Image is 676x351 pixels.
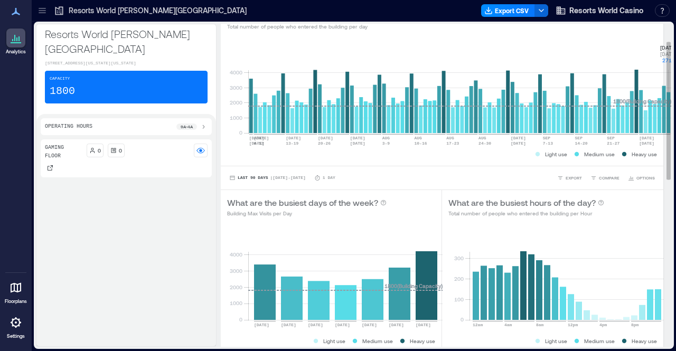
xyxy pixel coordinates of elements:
[566,175,582,181] span: EXPORT
[50,75,70,82] p: Capacity
[323,337,345,345] p: Light use
[575,141,587,146] text: 14-20
[543,136,551,140] text: SEP
[454,255,464,261] tspan: 300
[335,322,350,327] text: [DATE]
[454,276,464,282] tspan: 200
[631,322,639,327] text: 8pm
[511,136,526,140] text: [DATE]
[98,146,101,155] p: 0
[181,124,193,130] p: 9a - 4a
[350,136,365,140] text: [DATE]
[511,141,526,146] text: [DATE]
[286,136,301,140] text: [DATE]
[230,268,242,274] tspan: 3000
[536,322,544,327] text: 8am
[249,136,265,140] text: [DATE]
[119,146,122,155] p: 0
[461,316,464,322] tspan: 0
[416,322,431,327] text: [DATE]
[230,300,242,306] tspan: 1000
[446,141,459,146] text: 17-23
[253,136,269,140] text: [DATE]
[639,136,654,140] text: [DATE]
[239,316,242,322] tspan: 0
[239,129,242,136] tspan: 0
[281,322,296,327] text: [DATE]
[249,141,265,146] text: [DATE]
[389,322,404,327] text: [DATE]
[227,173,308,183] button: Last 90 Days |[DATE]-[DATE]
[3,310,29,343] a: Settings
[230,69,242,75] tspan: 4000
[7,333,25,339] p: Settings
[607,141,619,146] text: 21-27
[504,322,512,327] text: 4am
[569,5,643,16] span: Resorts World Casino
[568,322,578,327] text: 12pm
[410,337,435,345] p: Heavy use
[545,337,567,345] p: Light use
[45,26,208,56] p: Resorts World [PERSON_NAME][GEOGRAPHIC_DATA]
[350,141,365,146] text: [DATE]
[45,144,82,160] p: Gaming Floor
[230,99,242,106] tspan: 2000
[607,136,615,140] text: SEP
[227,22,388,31] p: Total number of people who entered the building per day
[45,60,208,67] p: [STREET_ADDRESS][US_STATE][US_STATE]
[69,5,247,16] p: Resorts World [PERSON_NAME][GEOGRAPHIC_DATA]
[414,141,427,146] text: 10-16
[636,175,655,181] span: OPTIONS
[318,141,331,146] text: 20-26
[584,337,615,345] p: Medium use
[230,115,242,121] tspan: 1000
[552,2,646,19] button: Resorts World Casino
[230,251,242,258] tspan: 4000
[323,175,335,181] p: 1 Day
[555,173,584,183] button: EXPORT
[5,298,27,305] p: Floorplans
[382,141,390,146] text: 3-9
[632,337,657,345] p: Heavy use
[230,84,242,91] tspan: 3000
[599,322,607,327] text: 4pm
[448,209,604,217] p: Total number of people who entered the building per Hour
[448,196,596,209] p: What are the busiest hours of the day?
[230,284,242,290] tspan: 2000
[454,296,464,302] tspan: 100
[632,150,657,158] p: Heavy use
[473,322,483,327] text: 12am
[308,322,323,327] text: [DATE]
[545,150,567,158] p: Light use
[446,136,454,140] text: AUG
[481,4,535,17] button: Export CSV
[382,136,390,140] text: AUG
[588,173,622,183] button: COMPARE
[45,122,92,131] p: Operating Hours
[626,173,657,183] button: OPTIONS
[227,209,387,217] p: Building Max Visits per Day
[254,322,269,327] text: [DATE]
[362,337,393,345] p: Medium use
[414,136,422,140] text: AUG
[50,84,75,99] p: 1800
[318,136,333,140] text: [DATE]
[599,175,619,181] span: COMPARE
[3,25,29,58] a: Analytics
[227,196,378,209] p: What are the busiest days of the week?
[639,141,654,146] text: [DATE]
[6,49,26,55] p: Analytics
[362,322,377,327] text: [DATE]
[253,141,264,146] text: 6-12
[2,275,30,308] a: Floorplans
[575,136,583,140] text: SEP
[584,150,615,158] p: Medium use
[286,141,298,146] text: 13-19
[478,141,491,146] text: 24-30
[543,141,553,146] text: 7-13
[478,136,486,140] text: AUG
